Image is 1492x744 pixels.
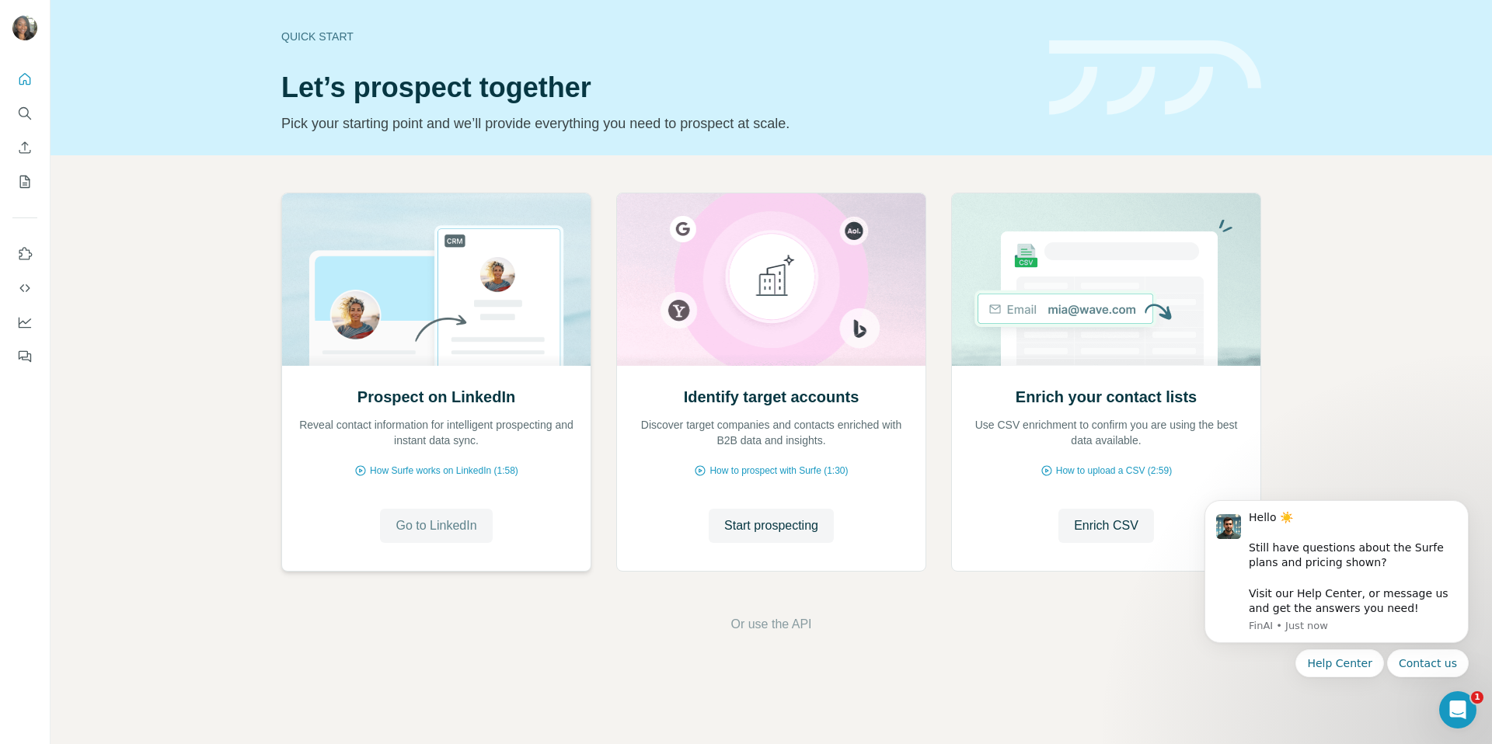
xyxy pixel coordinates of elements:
[1016,386,1197,408] h2: Enrich your contact lists
[281,113,1030,134] p: Pick your starting point and we’ll provide everything you need to prospect at scale.
[380,509,492,543] button: Go to LinkedIn
[1074,516,1138,535] span: Enrich CSV
[709,464,848,478] span: How to prospect with Surfe (1:30)
[281,29,1030,44] div: Quick start
[684,386,859,408] h2: Identify target accounts
[709,509,834,543] button: Start prospecting
[12,342,37,370] button: Feedback
[1181,449,1492,702] iframe: Intercom notifications message
[12,16,37,40] img: Avatar
[1049,40,1261,116] img: banner
[281,72,1030,103] h1: Let’s prospect together
[967,417,1245,448] p: Use CSV enrichment to confirm you are using the best data available.
[724,516,818,535] span: Start prospecting
[951,193,1261,366] img: Enrich your contact lists
[1056,464,1172,478] span: How to upload a CSV (2:59)
[370,464,518,478] span: How Surfe works on LinkedIn (1:58)
[12,99,37,127] button: Search
[298,417,575,448] p: Reveal contact information for intelligent prospecting and instant data sync.
[357,386,515,408] h2: Prospect on LinkedIn
[12,65,37,93] button: Quick start
[12,308,37,336] button: Dashboard
[1058,509,1154,543] button: Enrich CSV
[12,240,37,268] button: Use Surfe on LinkedIn
[730,615,811,634] button: Or use the API
[12,134,37,162] button: Enrich CSV
[12,274,37,302] button: Use Surfe API
[396,516,476,535] span: Go to LinkedIn
[281,193,591,366] img: Prospect on LinkedIn
[633,417,910,448] p: Discover target companies and contacts enriched with B2B data and insights.
[616,193,926,366] img: Identify target accounts
[1471,691,1483,704] span: 1
[12,168,37,196] button: My lists
[1439,691,1476,728] iframe: Intercom live chat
